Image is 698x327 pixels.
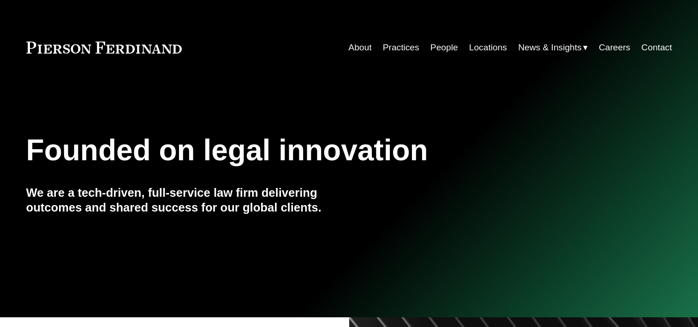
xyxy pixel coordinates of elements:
span: News & Insights [518,40,582,56]
a: Locations [469,39,507,56]
a: Careers [599,39,630,56]
a: Contact [641,39,672,56]
a: Practices [383,39,419,56]
h1: Founded on legal innovation [26,133,565,167]
a: About [348,39,371,56]
a: folder dropdown [518,39,588,56]
a: People [430,39,458,56]
h4: We are a tech-driven, full-service law firm delivering outcomes and shared success for our global... [26,185,349,215]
